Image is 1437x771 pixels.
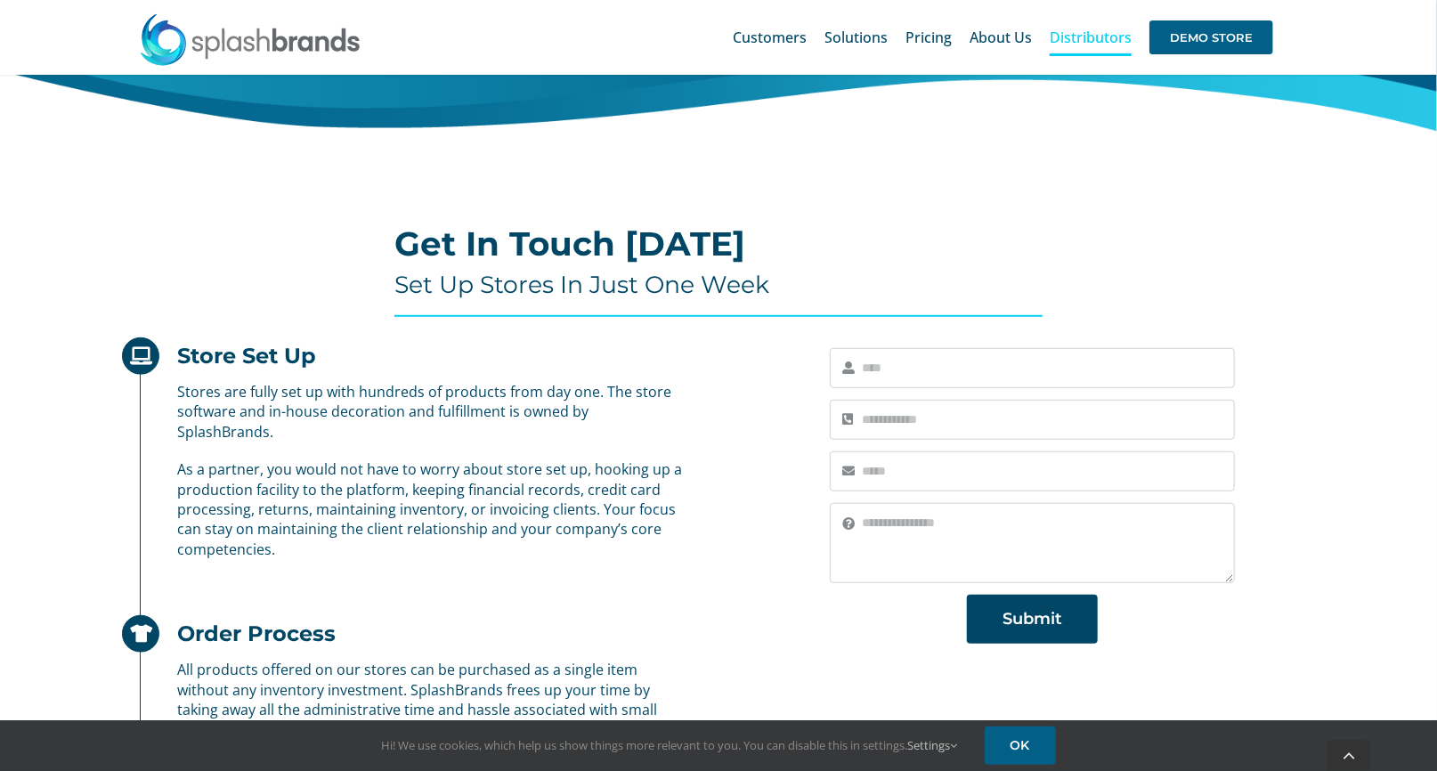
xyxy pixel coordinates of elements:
[733,9,807,66] a: Customers
[177,459,687,559] p: As a partner, you would not have to worry about store set up, hooking up a production facility to...
[177,621,336,646] h2: Order Process
[970,30,1032,45] span: About Us
[733,9,1273,66] nav: Main Menu Sticky
[905,9,952,66] a: Pricing
[985,726,1056,765] a: OK
[1050,30,1132,45] span: Distributors
[733,30,807,45] span: Customers
[177,382,687,442] p: Stores are fully set up with hundreds of products from day one. The store software and in-house d...
[1003,610,1062,629] span: Submit
[382,737,958,753] span: Hi! We use cookies, which help us show things more relevant to you. You can disable this in setti...
[967,595,1098,644] button: Submit
[177,343,316,369] h2: Store Set Up
[1050,9,1132,66] a: Distributors
[1149,20,1273,54] span: DEMO STORE
[824,30,888,45] span: Solutions
[908,737,958,753] a: Settings
[394,271,1043,299] h4: Set Up Stores In Just One Week
[394,226,1043,262] h2: Get In Touch [DATE]
[1149,9,1273,66] a: DEMO STORE
[905,30,952,45] span: Pricing
[139,12,361,66] img: SplashBrands.com Logo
